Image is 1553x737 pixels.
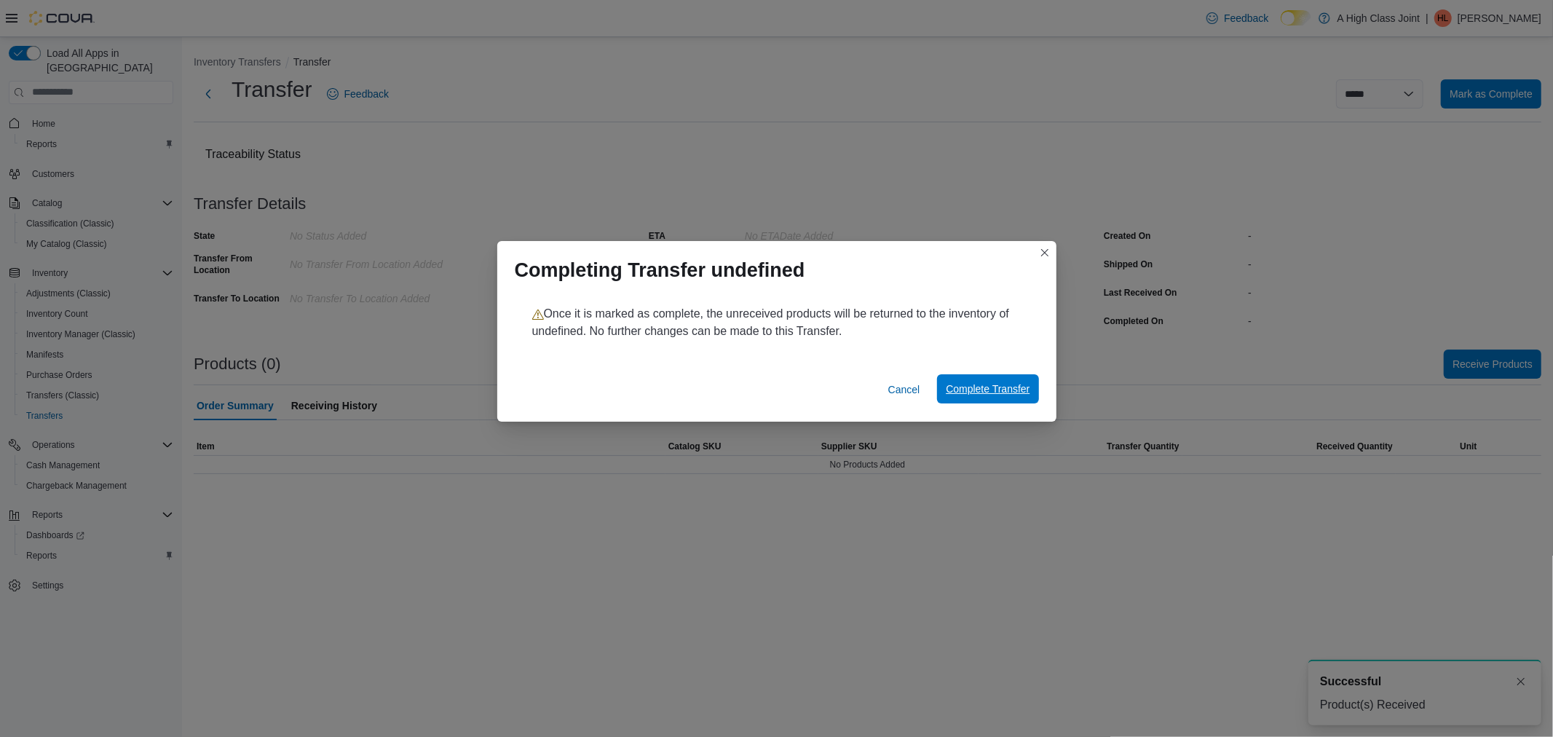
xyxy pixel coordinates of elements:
button: Cancel [882,375,926,404]
span: Complete Transfer [946,382,1030,396]
h1: Completing Transfer undefined [515,259,805,282]
p: Once it is marked as complete, the unreceived products will be returned to the inventory of undef... [532,305,1021,340]
span: Cancel [888,382,920,397]
button: Closes this modal window [1036,244,1054,261]
button: Complete Transfer [937,374,1038,403]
